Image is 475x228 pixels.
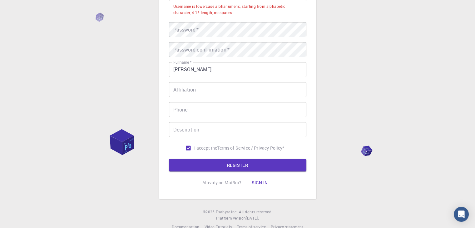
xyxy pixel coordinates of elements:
[173,60,191,65] label: Fullname
[454,207,469,222] div: Open Intercom Messenger
[246,216,259,221] span: [DATE] .
[216,215,246,221] span: Platform version
[202,180,242,186] p: Already on Mat3ra?
[203,209,216,215] span: © 2025
[246,176,273,189] button: Sign in
[217,145,284,151] p: Terms of Service / Privacy Policy *
[216,209,238,215] a: Exabyte Inc.
[217,145,284,151] a: Terms of Service / Privacy Policy*
[169,159,306,171] button: REGISTER
[216,209,238,214] span: Exabyte Inc.
[239,209,272,215] span: All rights reserved.
[173,3,302,16] div: Username is lowercase alphanumeric, starting from alphabetic character, 4-15 length, no spaces
[246,215,259,221] a: [DATE].
[194,145,217,151] span: I accept the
